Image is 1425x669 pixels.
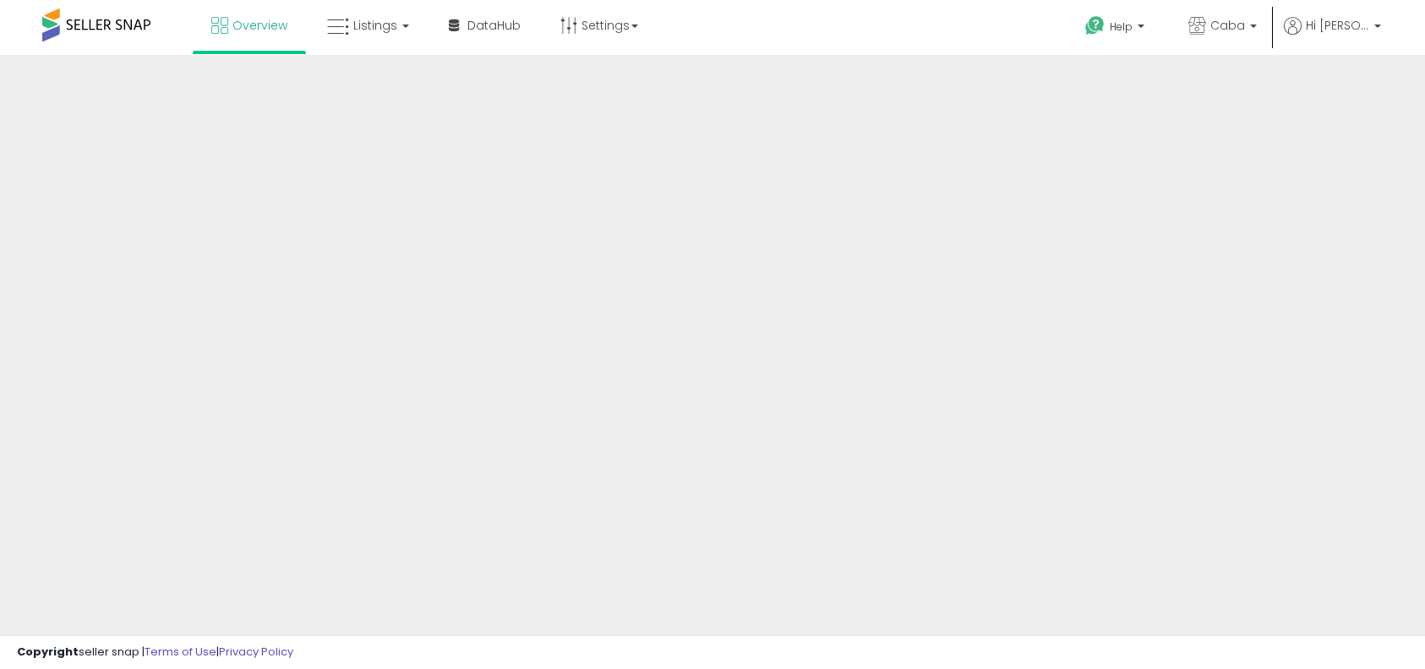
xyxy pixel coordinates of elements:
[1210,17,1245,34] span: Caba
[232,17,287,34] span: Overview
[1284,17,1381,55] a: Hi [PERSON_NAME]
[1072,3,1161,55] a: Help
[1084,15,1106,36] i: Get Help
[1306,17,1369,34] span: Hi [PERSON_NAME]
[467,17,521,34] span: DataHub
[17,644,79,660] strong: Copyright
[145,644,216,660] a: Terms of Use
[17,644,293,661] div: seller snap | |
[353,17,397,34] span: Listings
[219,644,293,660] a: Privacy Policy
[1110,19,1133,34] span: Help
